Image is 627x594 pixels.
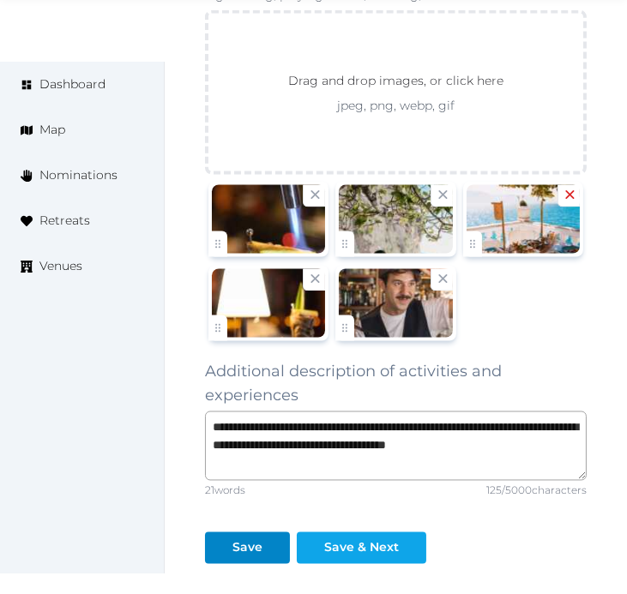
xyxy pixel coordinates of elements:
[39,257,82,275] span: Venues
[205,360,587,408] label: Additional description of activities and experiences
[39,166,118,184] span: Nominations
[257,97,534,114] p: jpeg, png, webp, gif
[274,71,517,97] p: Drag and drop images, or click here
[39,212,90,230] span: Retreats
[486,484,587,498] div: 125 / 5000 characters
[297,532,426,564] button: Save & Next
[324,539,399,557] div: Save & Next
[232,539,262,557] div: Save
[205,484,245,498] div: 21 words
[39,121,65,139] span: Map
[205,532,290,564] button: Save
[39,75,106,93] span: Dashboard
